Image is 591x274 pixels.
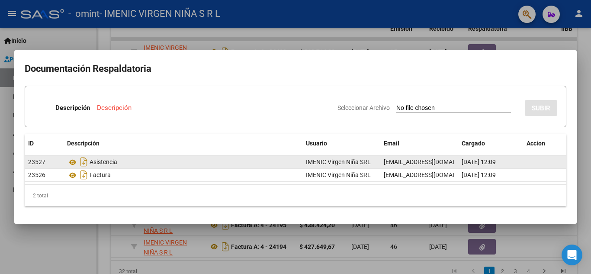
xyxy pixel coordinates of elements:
span: IMENIC Virgen Niña SRL [306,158,371,165]
span: ID [28,140,34,147]
span: Accion [527,140,545,147]
datatable-header-cell: Usuario [302,134,380,153]
span: SUBIR [532,104,550,112]
span: Cargado [462,140,485,147]
p: Descripción [55,103,90,113]
datatable-header-cell: Cargado [458,134,523,153]
span: IMENIC Virgen Niña SRL [306,171,371,178]
span: [DATE] 12:09 [462,158,496,165]
datatable-header-cell: Email [380,134,458,153]
span: Descripción [67,140,100,147]
span: [EMAIL_ADDRESS][DOMAIN_NAME] [384,171,480,178]
div: Asistencia [67,155,299,169]
span: 23526 [28,171,45,178]
span: 23527 [28,158,45,165]
i: Descargar documento [78,155,90,169]
datatable-header-cell: ID [25,134,64,153]
div: Open Intercom Messenger [562,245,582,265]
span: [EMAIL_ADDRESS][DOMAIN_NAME] [384,158,480,165]
button: SUBIR [525,100,557,116]
datatable-header-cell: Descripción [64,134,302,153]
span: Email [384,140,399,147]
span: Seleccionar Archivo [337,104,390,111]
datatable-header-cell: Accion [523,134,566,153]
div: Factura [67,168,299,182]
div: 2 total [25,185,566,206]
h2: Documentación Respaldatoria [25,61,566,77]
i: Descargar documento [78,168,90,182]
span: [DATE] 12:09 [462,171,496,178]
span: Usuario [306,140,327,147]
